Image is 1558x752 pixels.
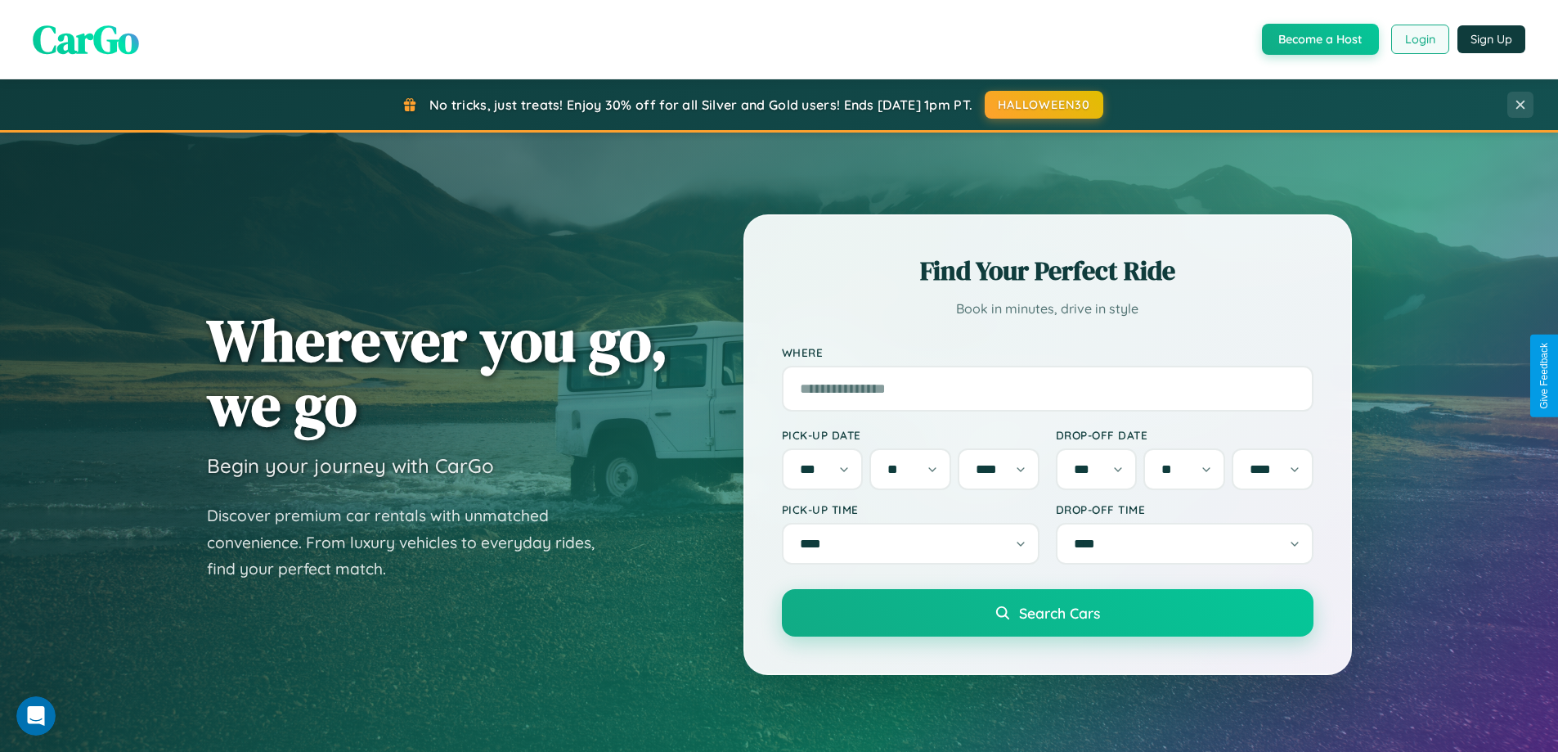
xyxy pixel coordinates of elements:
[782,502,1039,516] label: Pick-up Time
[33,12,139,66] span: CarGo
[1056,502,1313,516] label: Drop-off Time
[782,428,1039,442] label: Pick-up Date
[782,345,1313,359] label: Where
[1262,24,1379,55] button: Become a Host
[429,97,972,113] span: No tricks, just treats! Enjoy 30% off for all Silver and Gold users! Ends [DATE] 1pm PT.
[1457,25,1525,53] button: Sign Up
[1538,343,1550,409] div: Give Feedback
[782,253,1313,289] h2: Find Your Perfect Ride
[1056,428,1313,442] label: Drop-off Date
[1391,25,1449,54] button: Login
[207,453,494,478] h3: Begin your journey with CarGo
[782,297,1313,321] p: Book in minutes, drive in style
[16,696,56,736] iframe: Intercom live chat
[207,502,616,583] p: Discover premium car rentals with unmatched convenience. From luxury vehicles to everyday rides, ...
[1019,604,1100,622] span: Search Cars
[985,91,1103,119] button: HALLOWEEN30
[207,308,668,437] h1: Wherever you go, we go
[782,589,1313,637] button: Search Cars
